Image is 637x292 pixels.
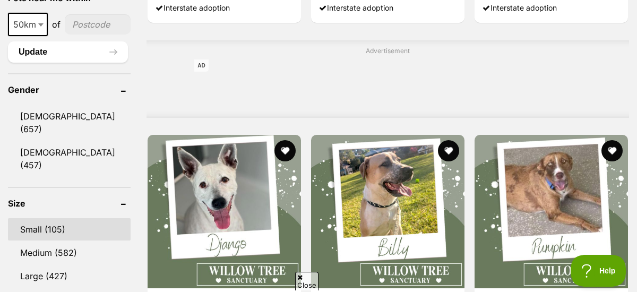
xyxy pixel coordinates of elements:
[571,255,626,287] iframe: Help Scout Beacon - Open
[8,199,131,208] header: Size
[8,265,131,287] a: Large (427)
[8,105,131,140] a: [DEMOGRAPHIC_DATA] (657)
[65,14,131,35] input: postcode
[483,1,620,15] div: Interstate adoption
[319,1,457,15] div: Interstate adoption
[148,135,301,288] img: Django - Australian Kelpie Dog
[601,140,623,161] button: favourite
[8,13,48,36] span: 50km
[156,1,293,15] div: Interstate adoption
[8,218,131,241] a: Small (105)
[8,242,131,264] a: Medium (582)
[8,141,131,176] a: [DEMOGRAPHIC_DATA] (457)
[194,59,581,107] iframe: Advertisement
[147,40,629,118] div: Advertisement
[52,18,61,31] span: of
[475,135,628,288] img: Pumpkin - Irish Wolfhound Dog
[9,17,47,32] span: 50km
[8,41,128,63] button: Update
[295,272,318,290] span: Close
[8,85,131,95] header: Gender
[194,59,208,72] span: AD
[311,135,464,288] img: Billy - Mastiff Dog
[438,140,459,161] button: favourite
[274,140,296,161] button: favourite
